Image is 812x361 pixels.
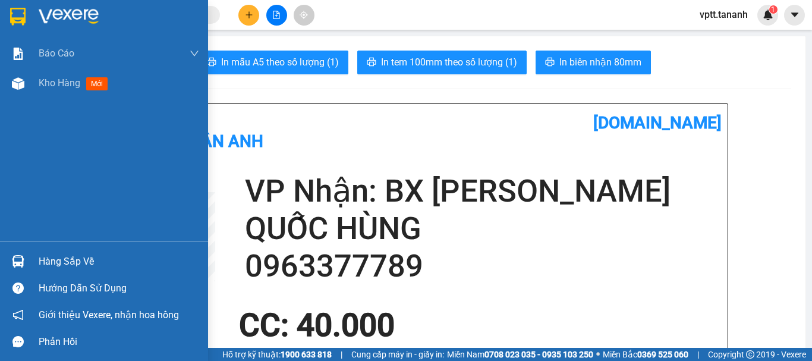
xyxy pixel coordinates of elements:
span: plus [245,11,253,19]
button: plus [238,5,259,26]
img: icon-new-feature [763,10,773,20]
button: caret-down [784,5,805,26]
img: warehouse-icon [12,255,24,268]
button: printerIn biên nhận 80mm [536,51,651,74]
h2: 0963377789 [245,247,722,285]
span: vptt.tananh [690,7,757,22]
span: In mẫu A5 theo số lượng (1) [221,55,339,70]
sup: 1 [769,5,778,14]
span: aim [300,11,308,19]
span: ⚪️ [596,352,600,357]
h2: QUỐC HÙNG [245,210,722,247]
span: printer [207,57,216,68]
b: Tân Anh [191,131,263,151]
span: | [697,348,699,361]
span: copyright [746,350,754,359]
span: printer [367,57,376,68]
span: Giới thiệu Vexere, nhận hoa hồng [39,307,179,322]
img: solution-icon [12,48,24,60]
div: Phản hồi [39,333,199,351]
span: Cung cấp máy in - giấy in: [351,348,444,361]
span: In tem 100mm theo số lượng (1) [381,55,517,70]
div: CC : 40.000 [232,307,402,343]
img: warehouse-icon [12,77,24,90]
img: logo-vxr [10,8,26,26]
span: Báo cáo [39,46,74,61]
button: file-add [266,5,287,26]
h2: VP Nhận: BX [PERSON_NAME] [245,172,722,210]
span: caret-down [789,10,800,20]
span: down [190,49,199,58]
span: notification [12,309,24,321]
span: Miền Bắc [603,348,688,361]
button: printerIn mẫu A5 theo số lượng (1) [197,51,348,74]
strong: 0369 525 060 [637,350,688,359]
b: [DOMAIN_NAME] [593,113,722,133]
span: 1 [771,5,775,14]
span: mới [86,77,108,90]
div: Hàng sắp về [39,253,199,271]
span: file-add [272,11,281,19]
span: Miền Nam [447,348,593,361]
span: Kho hàng [39,77,80,89]
span: printer [545,57,555,68]
span: | [341,348,342,361]
button: printerIn tem 100mm theo số lượng (1) [357,51,527,74]
strong: 1900 633 818 [281,350,332,359]
span: message [12,336,24,347]
strong: 0708 023 035 - 0935 103 250 [484,350,593,359]
div: Hướng dẫn sử dụng [39,280,199,297]
button: aim [294,5,314,26]
span: In biên nhận 80mm [559,55,641,70]
span: question-circle [12,282,24,294]
span: Hỗ trợ kỹ thuật: [222,348,332,361]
